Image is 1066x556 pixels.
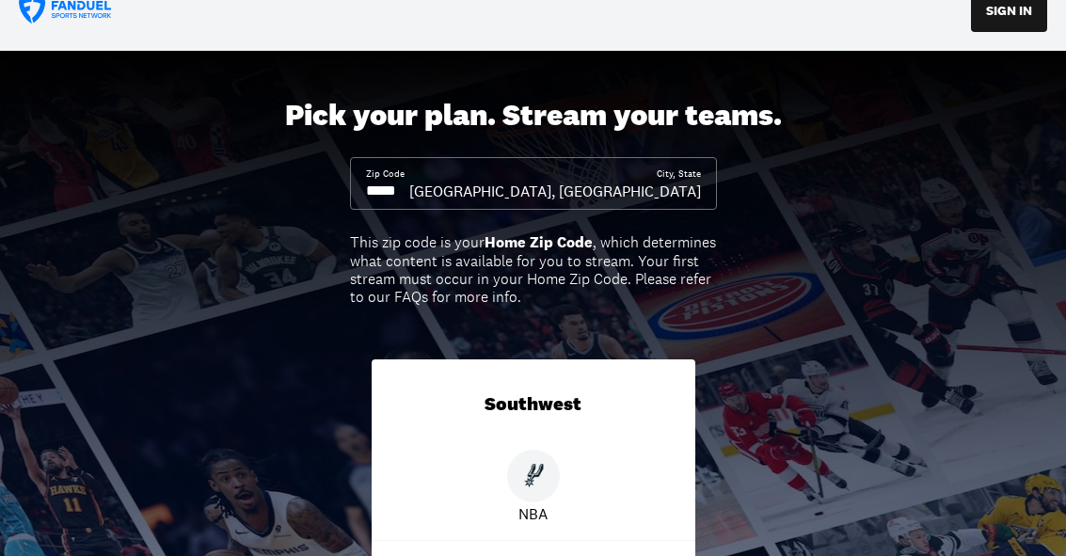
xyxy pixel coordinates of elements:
img: Spurs [521,464,546,488]
div: Southwest [372,359,695,450]
b: Home Zip Code [485,232,593,252]
div: Zip Code [366,167,405,181]
div: City, State [657,167,701,181]
div: This zip code is your , which determines what content is available for you to stream. Your first ... [350,233,717,306]
div: [GEOGRAPHIC_DATA], [GEOGRAPHIC_DATA] [409,181,701,201]
div: Pick your plan. Stream your teams. [285,98,782,134]
p: NBA [518,502,548,525]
